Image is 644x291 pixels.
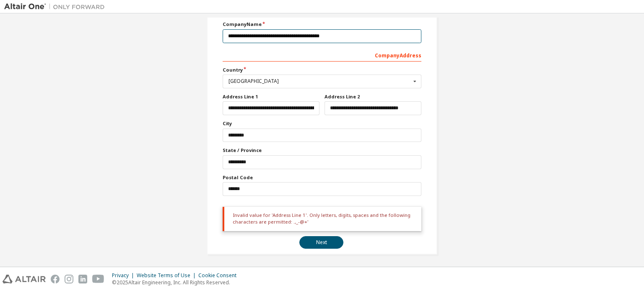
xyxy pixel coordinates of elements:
img: youtube.svg [92,275,104,283]
div: Cookie Consent [198,272,241,279]
div: Privacy [112,272,137,279]
p: © 2025 Altair Engineering, Inc. All Rights Reserved. [112,279,241,286]
div: Company Address [223,48,421,62]
button: Next [299,236,343,249]
img: altair_logo.svg [3,275,46,283]
div: Website Terms of Use [137,272,198,279]
div: [GEOGRAPHIC_DATA] [229,79,411,84]
label: Company Name [223,21,421,28]
label: Postal Code [223,174,421,181]
img: instagram.svg [65,275,73,283]
label: City [223,120,421,127]
label: Country [223,67,421,73]
div: Invalid value for 'Address Line 1'. Only letters, digits, spaces and the following characters are... [223,207,421,232]
label: Address Line 2 [325,93,421,100]
img: Altair One [4,3,109,11]
label: Address Line 1 [223,93,319,100]
label: State / Province [223,147,421,154]
img: facebook.svg [51,275,60,283]
img: linkedin.svg [78,275,87,283]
